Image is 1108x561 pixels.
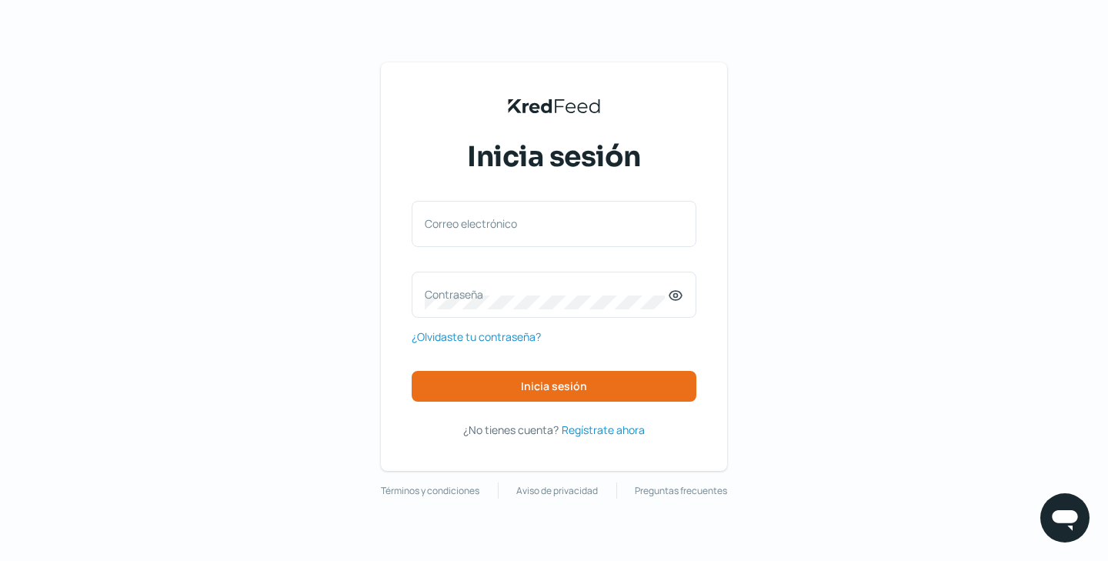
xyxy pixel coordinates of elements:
[1050,503,1080,533] img: chatIcon
[635,483,727,499] a: Preguntas frecuentes
[425,287,668,302] label: Contraseña
[425,216,668,231] label: Correo electrónico
[467,138,641,176] span: Inicia sesión
[521,381,587,392] span: Inicia sesión
[412,327,541,346] a: ¿Olvidaste tu contraseña?
[412,371,696,402] button: Inicia sesión
[516,483,598,499] a: Aviso de privacidad
[463,422,559,437] span: ¿No tienes cuenta?
[381,483,479,499] a: Términos y condiciones
[562,420,645,439] a: Regístrate ahora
